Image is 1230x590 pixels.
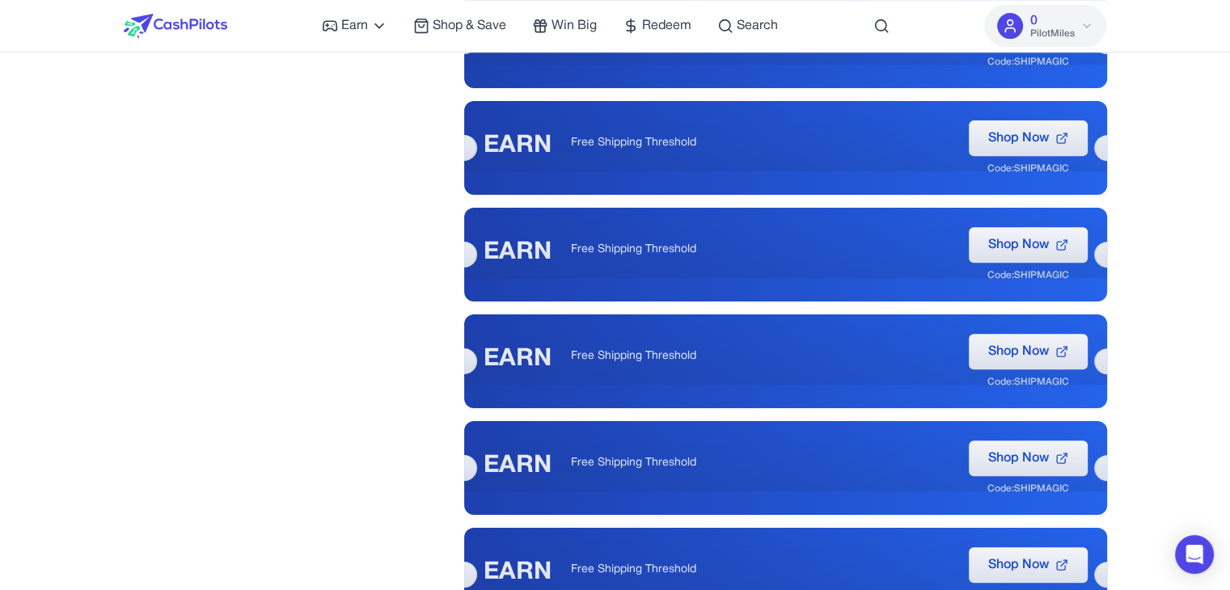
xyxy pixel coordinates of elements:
span: Shop Now [988,449,1049,468]
button: Shop Now [969,227,1088,263]
span: Shop Now [988,235,1049,255]
p: Free Shipping Threshold [571,135,949,151]
span: Shop Now [988,129,1049,148]
a: Shop & Save [413,16,506,36]
p: Free Shipping Threshold [571,455,949,471]
div: EARN [484,132,552,161]
div: Code: SHIPMAGIC [987,483,1069,495]
div: Code: SHIPMAGIC [987,269,1069,282]
button: Shop Now [969,120,1088,156]
span: PilotMiles [1029,27,1074,40]
span: Shop Now [988,342,1049,361]
span: Redeem [642,16,691,36]
button: Shop Now [969,440,1088,476]
div: EARN [484,558,552,588]
div: Code: SHIPMAGIC [987,376,1069,389]
span: Search [737,16,778,36]
a: Win Big [532,16,597,36]
p: Free Shipping Threshold [571,348,949,365]
button: Shop Now [969,334,1088,369]
span: Shop Now [988,555,1049,575]
img: CashPilots Logo [124,14,227,38]
div: Code: SHIPMAGIC [987,56,1069,69]
button: 0PilotMiles [984,5,1106,47]
a: Redeem [623,16,691,36]
div: EARN [484,345,552,374]
button: Shop Now [969,547,1088,583]
a: Earn [322,16,387,36]
div: Open Intercom Messenger [1175,535,1214,574]
div: Code: SHIPMAGIC [987,162,1069,175]
span: Shop & Save [433,16,506,36]
div: EARN [484,238,552,268]
p: Free Shipping Threshold [571,562,949,578]
span: Earn [341,16,368,36]
span: 0 [1029,11,1037,31]
span: Win Big [552,16,597,36]
div: EARN [484,452,552,481]
a: Search [717,16,778,36]
p: Free Shipping Threshold [571,242,949,258]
